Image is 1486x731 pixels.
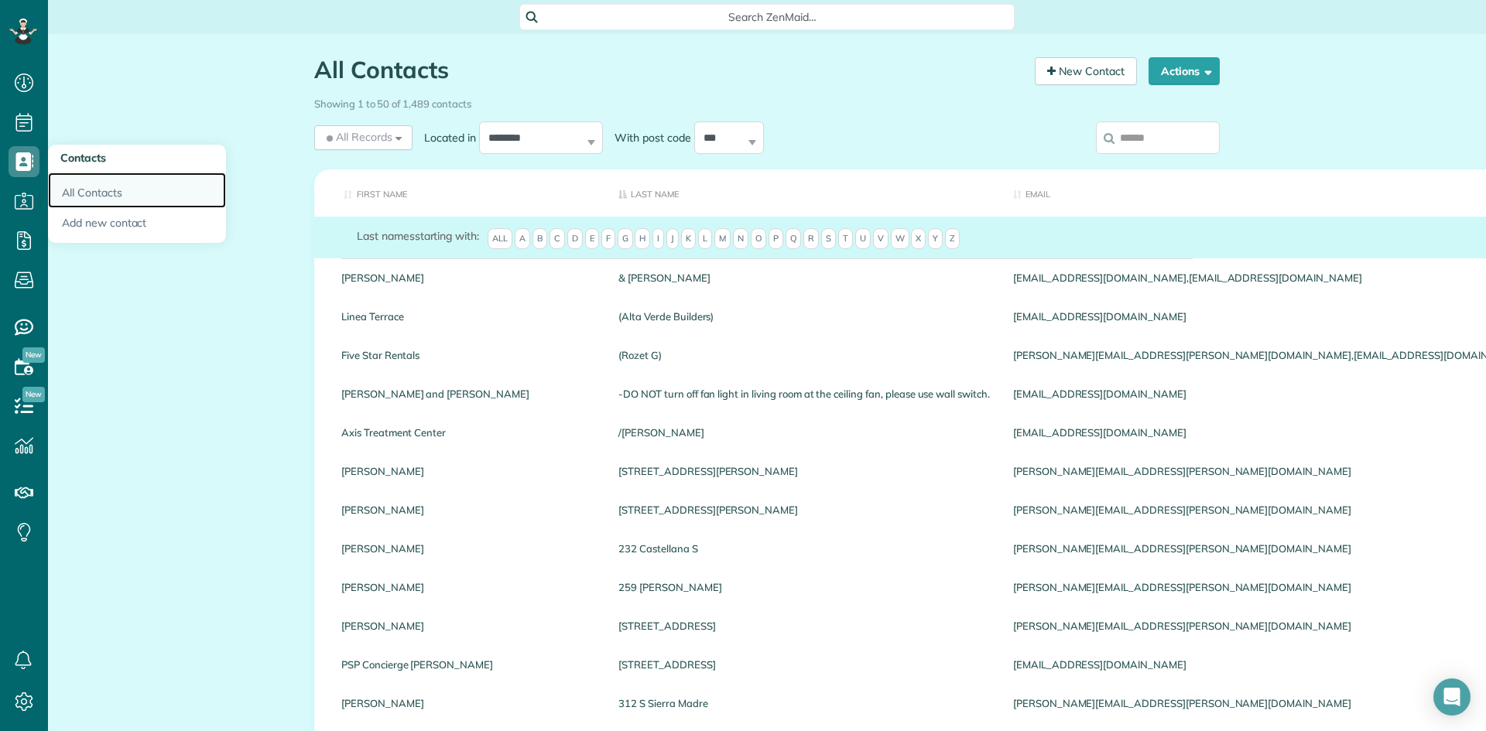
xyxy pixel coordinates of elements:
label: Located in [413,130,479,145]
a: [PERSON_NAME] [341,543,595,554]
th: Last Name: activate to sort column descending [607,169,1002,217]
span: R [803,228,819,250]
a: [PERSON_NAME] and [PERSON_NAME] [341,388,595,399]
a: [PERSON_NAME] [341,272,595,283]
span: B [532,228,547,250]
span: V [873,228,889,250]
a: [STREET_ADDRESS][PERSON_NAME] [618,466,990,477]
span: U [855,228,871,250]
a: 232 Castellana S [618,543,990,554]
span: New [22,347,45,363]
a: New Contact [1035,57,1137,85]
a: [PERSON_NAME] [341,582,595,593]
h1: All Contacts [314,57,1023,83]
span: All [488,228,512,250]
a: 312 S Sierra Madre [618,698,990,709]
span: Last names [357,229,415,243]
span: New [22,387,45,402]
span: O [751,228,766,250]
a: /[PERSON_NAME] [618,427,990,438]
a: [PERSON_NAME] [341,504,595,515]
span: S [821,228,836,250]
a: & [PERSON_NAME] [618,272,990,283]
span: N [733,228,748,250]
a: [PERSON_NAME] [341,698,595,709]
a: Axis Treatment Center [341,427,595,438]
span: Contacts [60,151,106,165]
a: [STREET_ADDRESS] [618,620,990,631]
span: H [635,228,650,250]
a: [STREET_ADDRESS][PERSON_NAME] [618,504,990,515]
span: X [911,228,926,250]
span: Y [928,228,943,250]
a: [STREET_ADDRESS] [618,659,990,670]
span: E [585,228,599,250]
span: F [601,228,615,250]
a: [PERSON_NAME] [341,466,595,477]
a: PSP Concierge [PERSON_NAME] [341,659,595,670]
span: P [769,228,783,250]
span: J [666,228,679,250]
a: Add new contact [48,208,226,244]
a: 259 [PERSON_NAME] [618,582,990,593]
span: A [515,228,530,250]
span: K [681,228,696,250]
a: (Alta Verde Builders) [618,311,990,322]
span: I [652,228,664,250]
span: W [891,228,909,250]
a: Five Star Rentals [341,350,595,360]
span: D [567,228,583,250]
a: (Rozet G) [618,350,990,360]
span: Z [945,228,960,250]
button: Actions [1149,57,1220,85]
div: Open Intercom Messenger [1433,678,1471,716]
a: -DO NOT turn off fan light in living room at the ceiling fan, please use wall switch. [618,388,990,399]
div: Showing 1 to 50 of 1,489 contacts [314,91,1220,111]
label: With post code [603,130,694,145]
span: M [714,228,731,250]
a: All Contacts [48,173,226,208]
span: L [698,228,712,250]
th: First Name: activate to sort column ascending [314,169,607,217]
span: G [618,228,633,250]
span: All Records [324,129,392,145]
label: starting with: [357,228,479,244]
span: Q [786,228,801,250]
a: [PERSON_NAME] [341,620,595,631]
span: T [838,228,853,250]
a: Linea Terrace [341,311,595,322]
span: C [550,228,565,250]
